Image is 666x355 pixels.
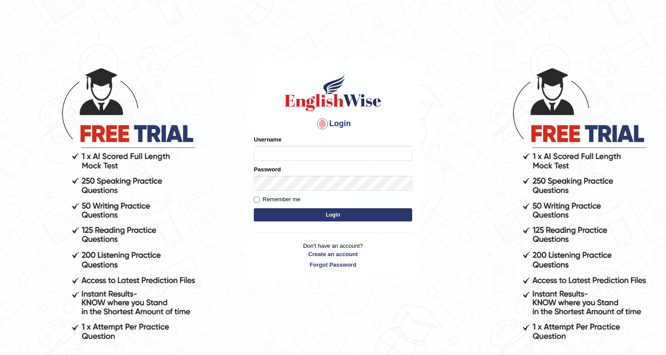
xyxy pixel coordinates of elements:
[254,197,260,203] input: Remember me
[254,261,412,269] a: Forgot Password
[254,195,300,204] label: Remember me
[283,73,383,112] img: Logo of English Wise sign in for intelligent practice with AI
[254,250,412,258] a: Create an account
[254,208,412,221] button: Login
[254,117,412,131] h4: Login
[254,135,282,144] label: Username
[254,165,281,174] label: Password
[254,242,412,269] p: Don't have an account?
